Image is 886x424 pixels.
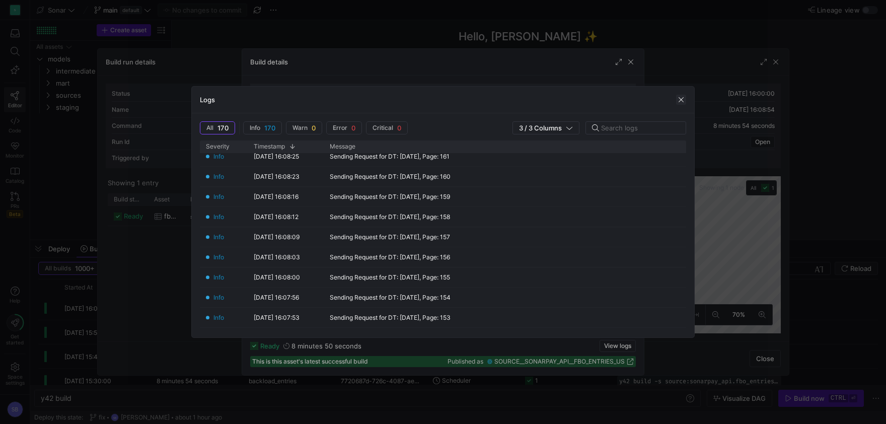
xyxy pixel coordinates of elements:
[330,214,450,221] div: Sending Request for DT: [DATE], Page: 158
[200,121,235,134] button: All170
[206,143,230,150] span: Severity
[312,124,316,132] span: 0
[330,274,450,281] div: Sending Request for DT: [DATE], Page: 155
[213,151,224,162] span: Info
[213,211,224,222] span: Info
[601,124,678,132] input: Search logs
[292,124,308,131] span: Warn
[333,124,347,131] span: Error
[254,171,300,182] y42-timestamp-cell-renderer: [DATE] 16:08:23
[373,124,393,131] span: Critical
[213,292,224,303] span: Info
[254,272,300,282] y42-timestamp-cell-renderer: [DATE] 16:08:00
[330,314,451,321] div: Sending Request for DT: [DATE], Page: 153
[366,121,408,134] button: Critical0
[254,252,300,262] y42-timestamp-cell-renderer: [DATE] 16:08:03
[330,173,451,180] div: Sending Request for DT: [DATE], Page: 160
[254,151,299,162] y42-timestamp-cell-renderer: [DATE] 16:08:25
[286,121,322,134] button: Warn0
[519,124,566,132] span: 3 / 3 Columns
[213,272,224,282] span: Info
[254,143,285,150] span: Timestamp
[330,153,450,160] div: Sending Request for DT: [DATE], Page: 161
[217,124,229,132] span: 170
[200,96,215,104] h3: Logs
[254,292,299,303] y42-timestamp-cell-renderer: [DATE] 16:07:56
[351,124,355,132] span: 0
[254,232,300,242] y42-timestamp-cell-renderer: [DATE] 16:08:09
[213,252,224,262] span: Info
[326,121,362,134] button: Error0
[330,143,355,150] span: Message
[243,121,282,134] button: Info170
[254,191,299,202] y42-timestamp-cell-renderer: [DATE] 16:08:16
[213,191,224,202] span: Info
[330,294,451,301] div: Sending Request for DT: [DATE], Page: 154
[397,124,401,132] span: 0
[206,124,213,131] span: All
[213,312,224,323] span: Info
[213,171,224,182] span: Info
[330,193,450,200] div: Sending Request for DT: [DATE], Page: 159
[250,124,260,131] span: Info
[330,234,450,241] div: Sending Request for DT: [DATE], Page: 157
[254,312,300,323] y42-timestamp-cell-renderer: [DATE] 16:07:53
[330,254,450,261] div: Sending Request for DT: [DATE], Page: 156
[213,232,224,242] span: Info
[512,121,579,134] button: 3 / 3 Columns
[254,211,299,222] y42-timestamp-cell-renderer: [DATE] 16:08:12
[264,124,275,132] span: 170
